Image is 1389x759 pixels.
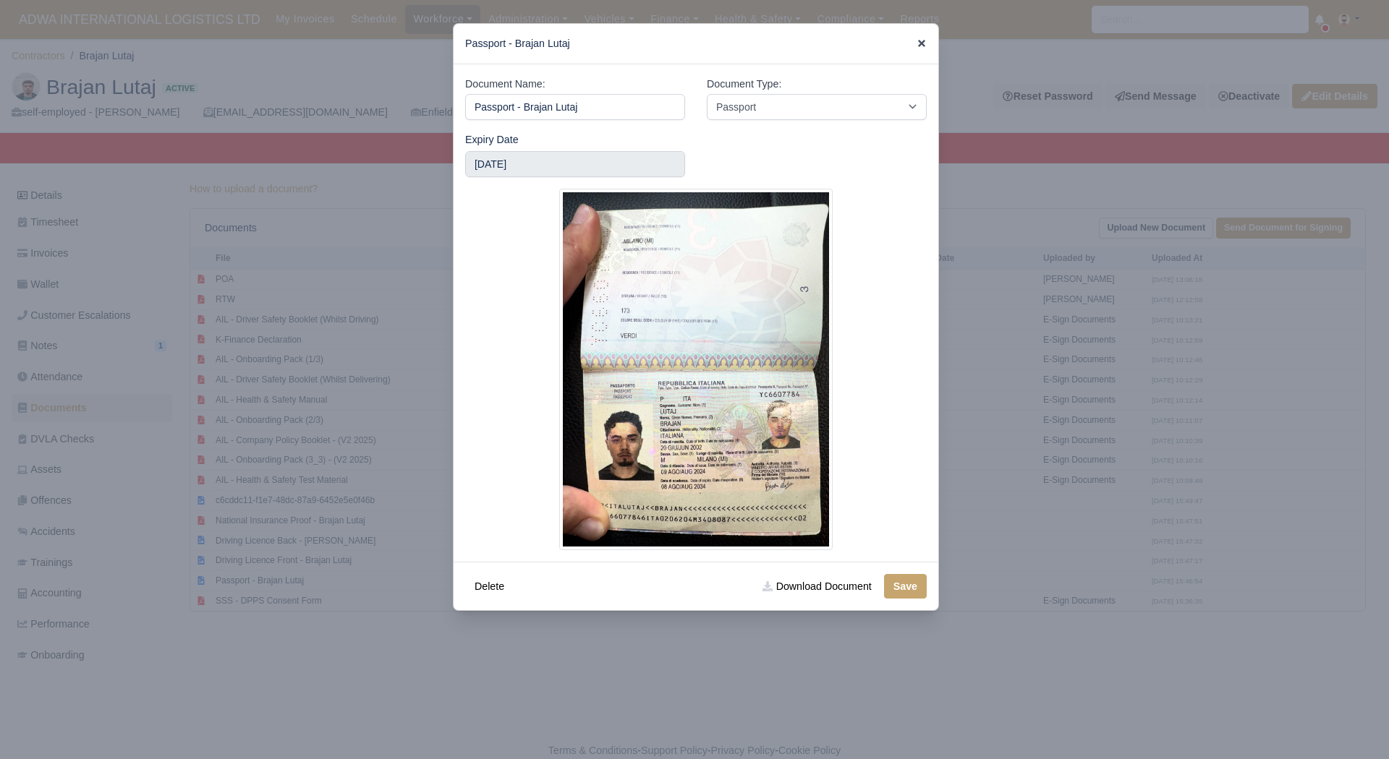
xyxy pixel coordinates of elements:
[454,24,938,64] div: Passport - Brajan Lutaj
[465,132,519,148] label: Expiry Date
[884,574,927,599] button: Save
[465,76,545,93] label: Document Name:
[753,574,880,599] a: Download Document
[707,76,781,93] label: Document Type:
[1317,690,1389,759] iframe: Chat Widget
[465,574,514,599] button: Delete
